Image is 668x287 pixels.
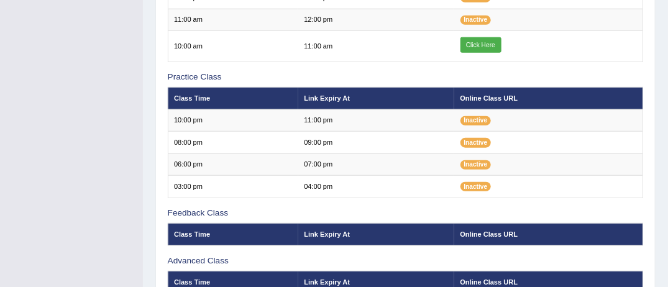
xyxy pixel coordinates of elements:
td: 06:00 pm [168,153,298,175]
td: 03:00 pm [168,176,298,198]
h3: Practice Class [168,73,644,82]
td: 09:00 pm [298,132,454,153]
td: 11:00 pm [298,109,454,131]
td: 11:00 am [168,9,298,30]
th: Link Expiry At [298,88,454,109]
th: Link Expiry At [298,224,454,245]
td: 08:00 pm [168,132,298,153]
span: Inactive [460,182,492,191]
h3: Feedback Class [168,209,644,218]
a: Click Here [460,37,501,53]
td: 12:00 pm [298,9,454,30]
td: 07:00 pm [298,153,454,175]
td: 04:00 pm [298,176,454,198]
th: Class Time [168,88,298,109]
span: Inactive [460,16,492,25]
span: Inactive [460,160,492,170]
td: 10:00 am [168,31,298,62]
th: Online Class URL [454,88,643,109]
th: Online Class URL [454,224,643,245]
span: Inactive [460,116,492,125]
span: Inactive [460,138,492,147]
h3: Advanced Class [168,257,644,266]
td: 10:00 pm [168,109,298,131]
th: Class Time [168,224,298,245]
td: 11:00 am [298,31,454,62]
